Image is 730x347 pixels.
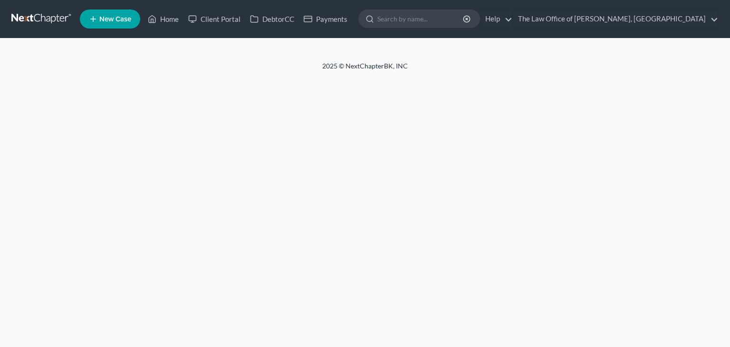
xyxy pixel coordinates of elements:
[245,10,299,28] a: DebtorCC
[513,10,718,28] a: The Law Office of [PERSON_NAME], [GEOGRAPHIC_DATA]
[94,61,636,78] div: 2025 © NextChapterBK, INC
[299,10,352,28] a: Payments
[480,10,512,28] a: Help
[143,10,183,28] a: Home
[377,10,464,28] input: Search by name...
[99,16,131,23] span: New Case
[183,10,245,28] a: Client Portal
